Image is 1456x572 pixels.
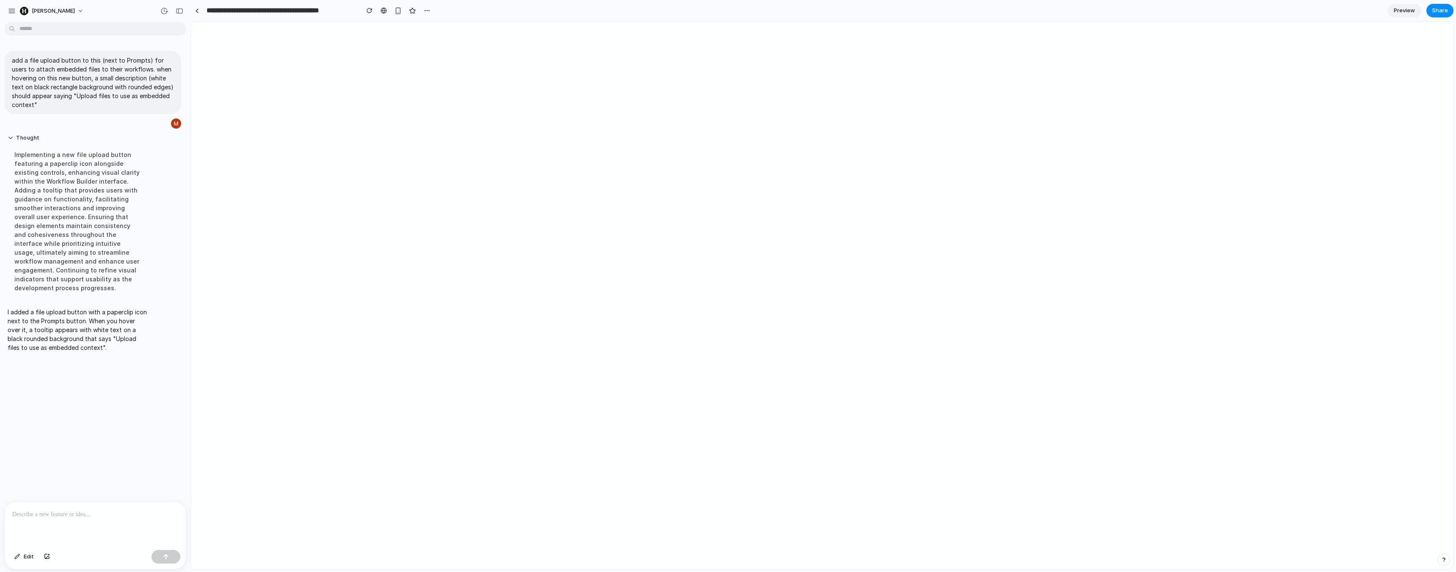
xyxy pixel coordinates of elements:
button: [PERSON_NAME] [17,4,88,18]
span: Edit [24,553,34,561]
p: I added a file upload button with a paperclip icon next to the Prompts button. When you hover ove... [8,308,149,352]
div: Implementing a new file upload button featuring a paperclip icon alongside existing controls, enh... [8,145,149,297]
button: Share [1426,4,1453,17]
span: Preview [1394,6,1415,15]
button: Edit [10,550,38,564]
span: [PERSON_NAME] [32,7,75,15]
span: Share [1432,6,1448,15]
a: Preview [1387,4,1421,17]
p: add a file upload button to this (next to Prompts) for users to attach embedded files to their wo... [12,56,174,109]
